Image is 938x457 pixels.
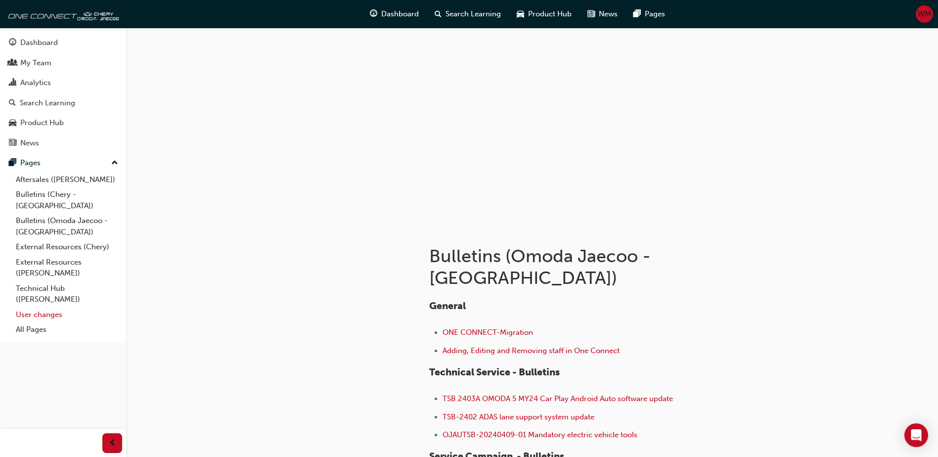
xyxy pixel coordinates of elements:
span: Search Learning [446,8,501,20]
span: Pages [645,8,665,20]
div: Analytics [20,77,51,89]
span: people-icon [9,59,16,68]
a: Product Hub [4,114,122,132]
span: car-icon [517,8,524,20]
span: TSB 2403A OMODA 5 MY24 Car Play Android Auto software update [443,394,673,403]
img: oneconnect [5,4,119,24]
span: chart-icon [9,79,16,88]
a: Bulletins (Chery - [GEOGRAPHIC_DATA]) [12,187,122,213]
div: Pages [20,157,41,169]
span: News [599,8,618,20]
div: My Team [20,57,51,69]
a: External Resources (Chery) [12,239,122,255]
a: Analytics [4,74,122,92]
a: car-iconProduct Hub [509,4,580,24]
div: Open Intercom Messenger [904,423,928,447]
a: Dashboard [4,34,122,52]
span: news-icon [587,8,595,20]
button: WM [916,5,933,23]
a: User changes [12,307,122,322]
div: Product Hub [20,117,64,129]
a: Adding, Editing and Removing staff in One Connect [443,346,620,355]
div: Search Learning [20,97,75,109]
button: Pages [4,154,122,172]
span: news-icon [9,139,16,148]
span: guage-icon [9,39,16,47]
span: pages-icon [9,159,16,168]
span: WM [918,8,931,20]
a: Technical Hub ([PERSON_NAME]) [12,281,122,307]
span: Product Hub [528,8,572,20]
a: OJAUTSB-20240409-01 Mandatory electric vehicle tools [443,430,637,439]
a: ONE CONNECT-Migration [443,328,533,337]
a: My Team [4,54,122,72]
span: pages-icon [633,8,641,20]
a: ​TSB 2403A OMODA 5 MY24 Car Play Android Auto software update [443,394,673,403]
span: Dashboard [381,8,419,20]
a: Bulletins (Omoda Jaecoo - [GEOGRAPHIC_DATA]) [12,213,122,239]
a: search-iconSearch Learning [427,4,509,24]
div: News [20,137,39,149]
span: Technical Service - Bulletins [429,366,560,378]
span: car-icon [9,119,16,128]
button: DashboardMy TeamAnalyticsSearch LearningProduct HubNews [4,32,122,154]
a: TSB-2402 ADAS lane support system update [443,412,594,421]
a: Aftersales ([PERSON_NAME]) [12,172,122,187]
a: News [4,134,122,152]
a: guage-iconDashboard [362,4,427,24]
h1: Bulletins (Omoda Jaecoo - [GEOGRAPHIC_DATA]) [429,245,754,288]
span: up-icon [111,157,118,170]
div: Dashboard [20,37,58,48]
span: prev-icon [109,437,116,450]
a: news-iconNews [580,4,625,24]
a: External Resources ([PERSON_NAME]) [12,255,122,281]
a: Search Learning [4,94,122,112]
a: All Pages [12,322,122,337]
span: search-icon [435,8,442,20]
span: General [429,300,466,312]
a: pages-iconPages [625,4,673,24]
span: search-icon [9,99,16,108]
span: guage-icon [370,8,377,20]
